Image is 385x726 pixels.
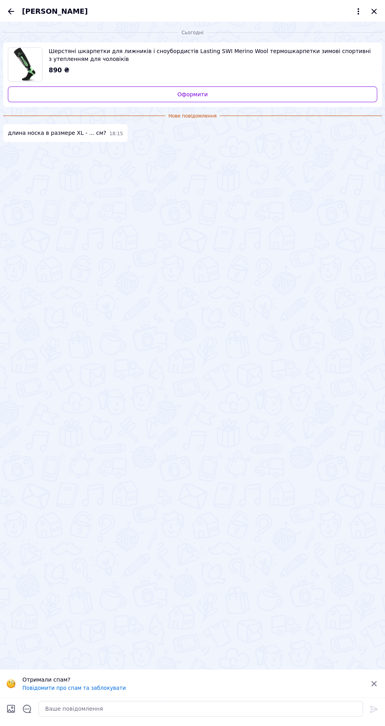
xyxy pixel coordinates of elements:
button: Повідомити про спам та заблокувати [22,685,126,691]
span: 890 ₴ [49,66,70,74]
a: Оформити [8,86,377,102]
span: [PERSON_NAME] [22,6,88,17]
button: Відкрити шаблони відповідей [22,704,32,714]
a: Переглянути товар [8,47,377,82]
span: Шерстяні шкарпетки для лижників і сноубордистів Lasting SWI Merino Wool термошкарпетки зимові спо... [49,47,371,63]
button: Назад [6,7,16,16]
img: :face_with_monocle: [6,679,16,688]
img: 6804036865_w640_h640_vojlochnye-noski-dlya.jpg [8,48,42,81]
span: Сьогодні [178,29,207,36]
span: длина носка в размере XL - ... см? [8,129,106,137]
span: Нове повідомлення [165,113,220,119]
p: Отримали спам? [22,676,365,684]
span: 18:15 12.10.2025 [109,130,123,137]
button: [PERSON_NAME] [22,6,363,17]
button: Закрити [369,7,379,16]
div: 12.10.2025 [3,28,382,36]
